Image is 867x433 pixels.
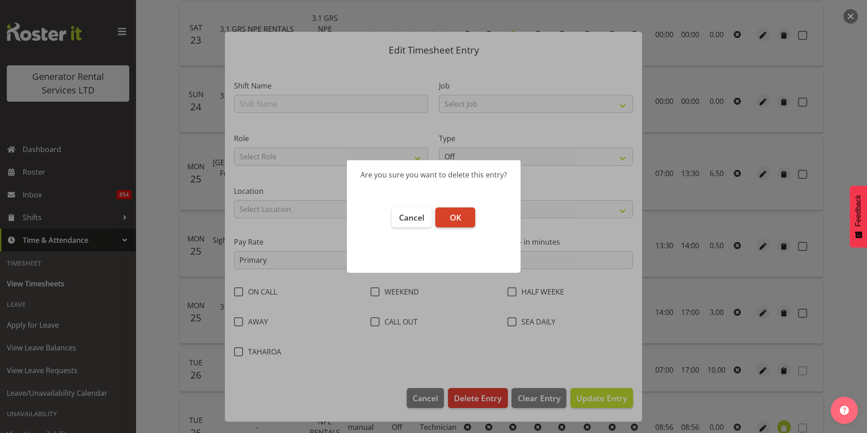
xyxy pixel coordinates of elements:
[399,212,424,223] span: Cancel
[450,212,461,223] span: OK
[850,186,867,247] button: Feedback - Show survey
[435,207,475,227] button: OK
[854,195,862,226] span: Feedback
[392,207,432,227] button: Cancel
[360,169,507,180] div: Are you sure you want to delete this entry?
[840,406,849,415] img: help-xxl-2.png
